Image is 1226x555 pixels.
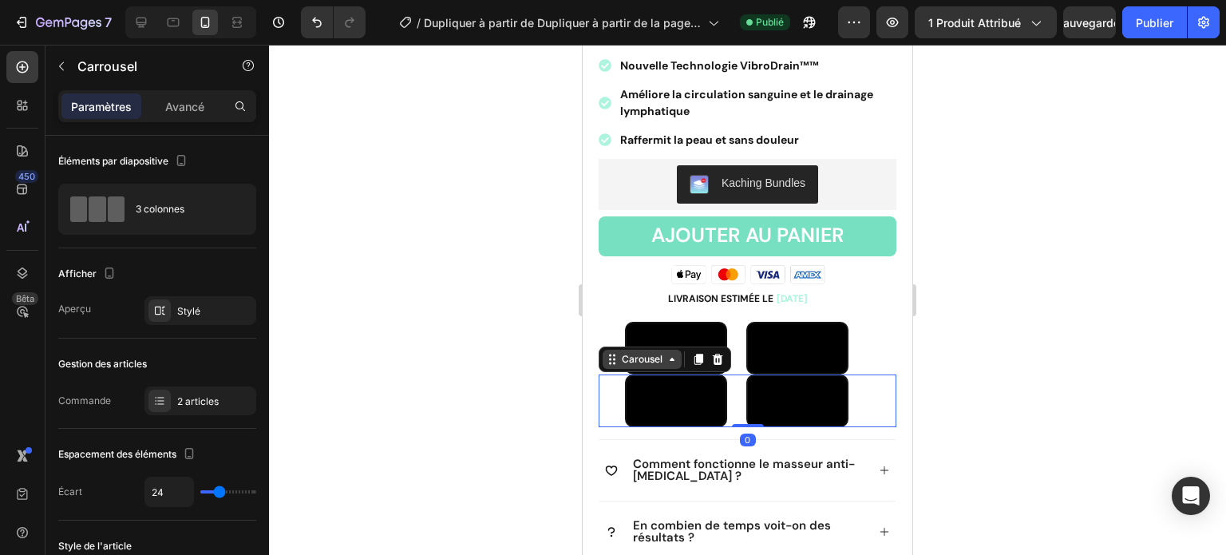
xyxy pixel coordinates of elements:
button: 7 [6,6,119,38]
font: Stylé [177,305,200,317]
font: 1 produit attribué [928,16,1021,30]
font: Écart [58,486,82,498]
div: Annuler/Rétablir [301,6,366,38]
font: / [417,16,421,30]
font: Publié [756,16,784,28]
input: Auto [145,478,193,506]
font: 450 [18,171,35,182]
font: Commande [58,394,111,406]
font: Dupliquer à partir de Dupliquer à partir de la page produit - [DATE] 00:06:13 [424,16,701,46]
font: 3 colonnes [136,203,184,215]
font: Bêta [16,293,34,304]
font: Sauvegarder [1056,16,1124,30]
button: Sauvegarder [1063,6,1116,38]
font: Carrousel [77,58,137,74]
font: Publier [1136,16,1173,30]
font: Avancé [165,100,204,113]
font: Gestion des articles [58,358,147,370]
font: 7 [105,14,112,30]
font: Paramètres [71,100,132,113]
font: Afficher [58,268,97,279]
iframe: Zone de conception [583,45,912,555]
font: Éléments par diapositive [58,155,168,167]
font: Style de l'article [58,540,132,552]
div: Ouvrir Intercom Messenger [1172,477,1210,515]
font: Espacement des éléments [58,448,176,460]
p: Carrousel [77,57,213,76]
button: Publier [1122,6,1187,38]
button: 1 produit attribué [915,6,1057,38]
font: Aperçu [58,303,91,315]
font: 2 articles [177,395,219,407]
